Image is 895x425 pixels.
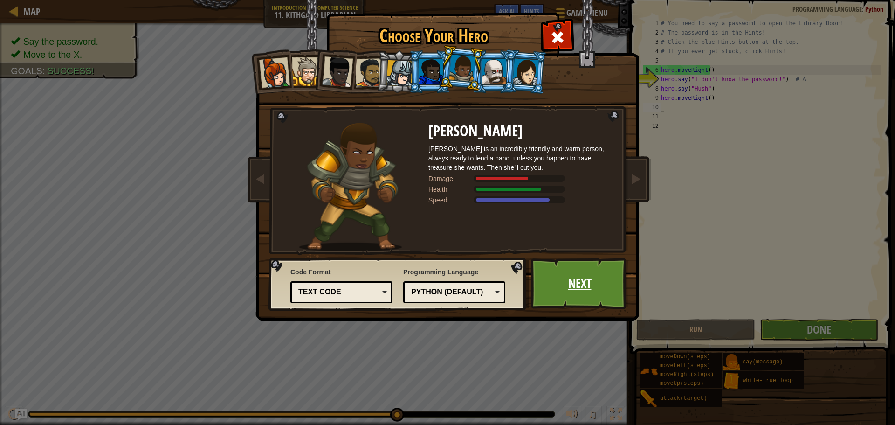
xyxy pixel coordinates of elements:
[428,195,475,205] div: Speed
[411,287,492,298] div: Python (Default)
[298,287,379,298] div: Text code
[428,174,475,183] div: Damage
[409,50,451,93] li: Gordon the Stalwart
[428,195,615,205] div: Moves at 14 meters per second.
[531,258,628,309] a: Next
[428,185,615,194] div: Gains 100% of listed Warrior armor health.
[438,45,484,91] li: Arryn Stonewall
[248,49,294,94] li: Captain Anya Weston
[290,267,392,277] span: Code Format
[428,174,615,183] div: Deals 63% of listed Warrior weapon damage.
[329,26,538,46] h1: Choose Your Hero
[312,47,358,93] li: Lady Ida Justheart
[503,49,547,94] li: Illia Shieldsmith
[345,50,388,93] li: Alejandro the Duelist
[299,123,402,251] img: raider-pose.png
[472,50,514,93] li: Okar Stompfoot
[428,123,615,139] h2: [PERSON_NAME]
[268,258,529,311] img: language-selector-background.png
[403,267,505,277] span: Programming Language
[282,49,324,91] li: Sir Tharin Thunderfist
[376,49,420,94] li: Hattori Hanzō
[428,185,475,194] div: Health
[428,144,615,172] div: [PERSON_NAME] is an incredibly friendly and warm person, always ready to lend a hand–unless you h...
